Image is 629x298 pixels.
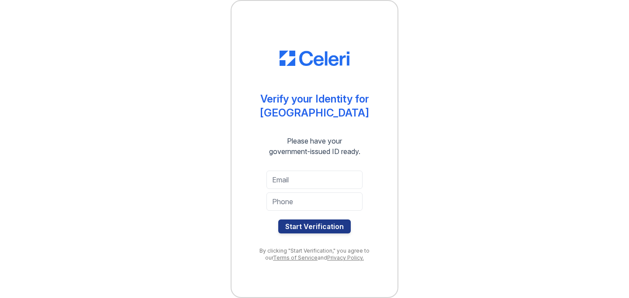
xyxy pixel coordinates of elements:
div: Please have your government-issued ID ready. [253,136,376,157]
button: Start Verification [278,219,351,233]
input: Phone [266,192,363,211]
input: Email [266,171,363,189]
a: Terms of Service [273,254,318,261]
div: Verify your Identity for [GEOGRAPHIC_DATA] [260,92,369,120]
div: By clicking "Start Verification," you agree to our and [249,247,380,261]
a: Privacy Policy. [327,254,364,261]
img: CE_Logo_Blue-a8612792a0a2168367f1c8372b55b34899dd931a85d93a1a3d3e32e68fde9ad4.png [280,51,349,66]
